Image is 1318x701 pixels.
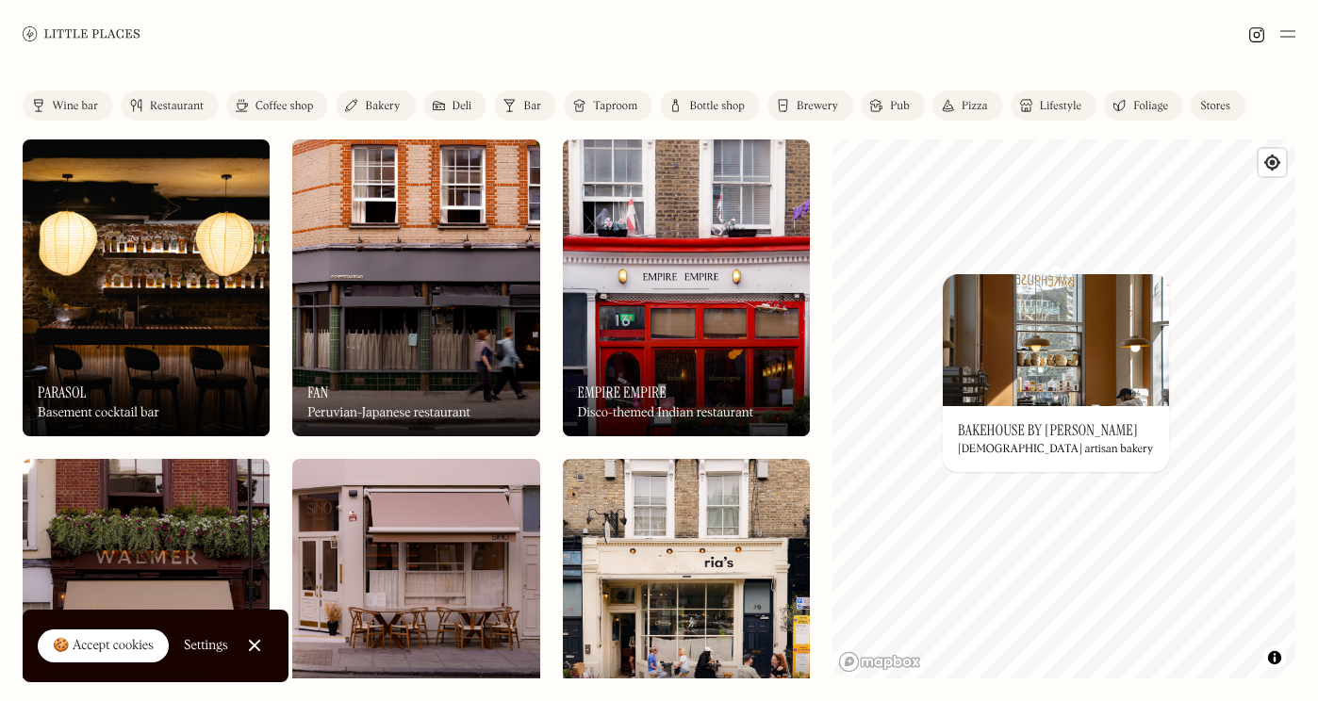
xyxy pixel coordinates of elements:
[38,629,169,663] a: 🍪 Accept cookies
[962,101,988,112] div: Pizza
[38,405,159,421] div: Basement cocktail bar
[307,383,328,401] h3: Fan
[660,90,760,121] a: Bottle shop
[1200,101,1230,112] div: Stores
[593,101,637,112] div: Taproom
[1040,101,1081,112] div: Lifestyle
[226,90,328,121] a: Coffee shop
[38,383,87,401] h3: Parasol
[958,421,1138,439] h3: Bakehouse by [PERSON_NAME]
[453,101,472,112] div: Deli
[23,139,270,436] a: ParasolParasolParasolBasement cocktail bar
[53,637,154,656] div: 🍪 Accept cookies
[563,139,810,436] a: Empire EmpireEmpire EmpireEmpire EmpireDisco-themed Indian restaurant
[365,101,400,112] div: Bakery
[861,90,925,121] a: Pub
[767,90,853,121] a: Brewery
[838,651,921,673] a: Mapbox homepage
[943,274,1169,472] a: Bakehouse by SignorelliBakehouse by SignorelliBakehouse by [PERSON_NAME][DEMOGRAPHIC_DATA] artisa...
[943,274,1169,406] img: Bakehouse by Signorelli
[1263,646,1286,669] button: Toggle attribution
[958,443,1153,456] div: [DEMOGRAPHIC_DATA] artisan bakery
[832,139,1295,678] canvas: Map
[307,405,470,421] div: Peruvian-Japanese restaurant
[52,101,98,112] div: Wine bar
[336,90,415,121] a: Bakery
[564,90,652,121] a: Taproom
[23,90,113,121] a: Wine bar
[23,139,270,436] img: Parasol
[1104,90,1183,121] a: Foliage
[184,625,228,667] a: Settings
[1259,149,1286,176] button: Find my location
[890,101,910,112] div: Pub
[578,405,753,421] div: Disco-themed Indian restaurant
[494,90,556,121] a: Bar
[121,90,219,121] a: Restaurant
[184,639,228,652] div: Settings
[292,139,539,436] img: Fan
[254,645,255,646] div: Close Cookie Popup
[236,627,273,664] a: Close Cookie Popup
[797,101,838,112] div: Brewery
[578,383,667,401] h3: Empire Empire
[932,90,1003,121] a: Pizza
[1191,90,1245,121] a: Stores
[1133,101,1168,112] div: Foliage
[1269,647,1280,668] span: Toggle attribution
[523,101,541,112] div: Bar
[563,139,810,436] img: Empire Empire
[1011,90,1096,121] a: Lifestyle
[423,90,487,121] a: Deli
[689,101,745,112] div: Bottle shop
[292,139,539,436] a: FanFanFanPeruvian-Japanese restaurant
[255,101,313,112] div: Coffee shop
[150,101,204,112] div: Restaurant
